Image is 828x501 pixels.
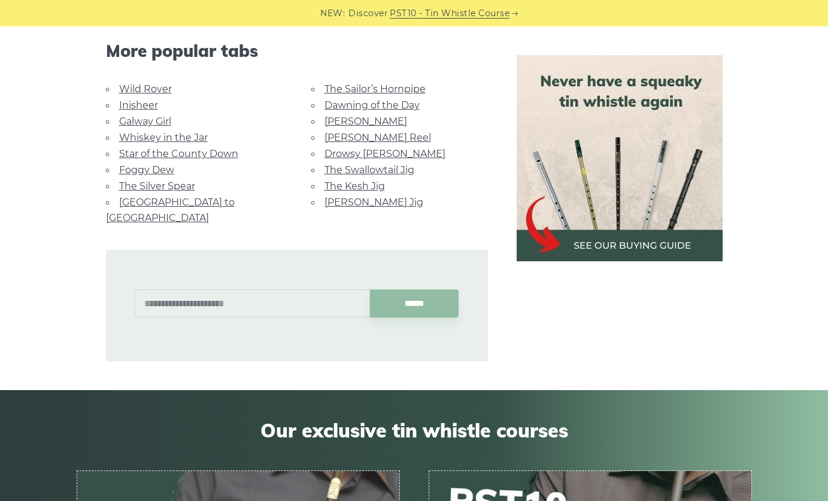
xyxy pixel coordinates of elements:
[324,116,407,127] a: [PERSON_NAME]
[324,164,414,176] a: The Swallowtail Jig
[106,197,235,224] a: [GEOGRAPHIC_DATA] to [GEOGRAPHIC_DATA]
[517,55,723,261] img: tin whistle buying guide
[324,83,426,95] a: The Sailor’s Hornpipe
[324,132,431,143] a: [PERSON_NAME] Reel
[119,132,208,143] a: Whiskey in the Jar
[390,7,509,20] a: PST10 - Tin Whistle Course
[320,7,345,20] span: NEW:
[119,116,171,127] a: Galway Girl
[324,180,385,192] a: The Kesh Jig
[77,419,752,442] span: Our exclusive tin whistle courses
[119,164,174,176] a: Foggy Dew
[106,41,488,61] span: More popular tabs
[119,180,195,192] a: The Silver Spear
[324,99,420,111] a: Dawning of the Day
[119,148,238,159] a: Star of the County Down
[348,7,388,20] span: Discover
[119,99,158,111] a: Inisheer
[324,197,423,208] a: [PERSON_NAME] Jig
[324,148,445,159] a: Drowsy [PERSON_NAME]
[119,83,172,95] a: Wild Rover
